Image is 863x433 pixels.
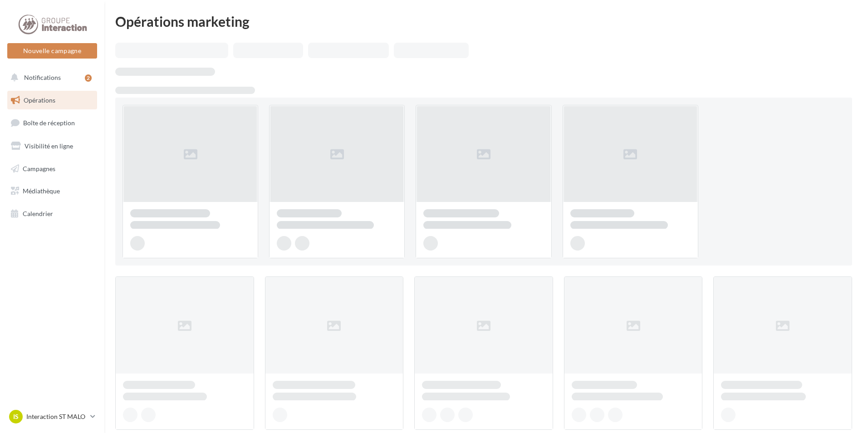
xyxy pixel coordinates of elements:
[5,91,99,110] a: Opérations
[5,137,99,156] a: Visibilité en ligne
[24,74,61,81] span: Notifications
[5,182,99,201] a: Médiathèque
[5,159,99,178] a: Campagnes
[23,187,60,195] span: Médiathèque
[13,412,19,421] span: IS
[85,74,92,82] div: 2
[23,119,75,127] span: Boîte de réception
[115,15,852,28] div: Opérations marketing
[5,68,95,87] button: Notifications 2
[7,43,97,59] button: Nouvelle campagne
[5,113,99,133] a: Boîte de réception
[23,164,55,172] span: Campagnes
[26,412,87,421] p: Interaction ST MALO
[5,204,99,223] a: Calendrier
[25,142,73,150] span: Visibilité en ligne
[24,96,55,104] span: Opérations
[7,408,97,425] a: IS Interaction ST MALO
[23,210,53,217] span: Calendrier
